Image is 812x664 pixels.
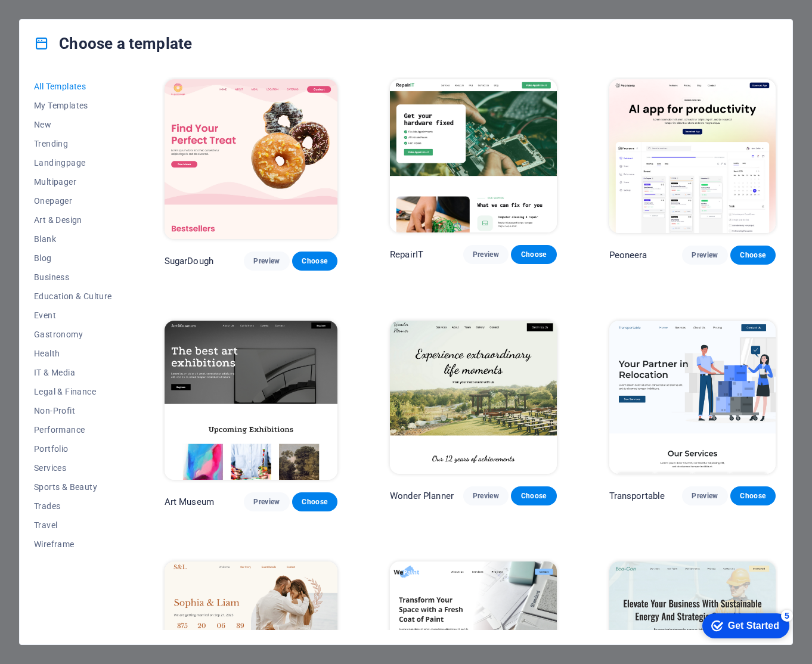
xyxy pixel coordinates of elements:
h4: Choose a template [34,34,192,53]
span: Trending [34,139,112,148]
button: Trending [34,134,112,153]
span: Trades [34,501,112,511]
button: Business [34,268,112,287]
button: Gastronomy [34,325,112,344]
img: Peoneera [609,79,776,233]
span: Wireframe [34,539,112,549]
span: My Templates [34,101,112,110]
span: Choose [740,250,766,260]
span: Performance [34,425,112,435]
span: Preview [692,250,718,260]
button: Preview [682,246,727,265]
button: Portfolio [34,439,112,458]
button: Choose [292,252,337,271]
button: Preview [463,486,509,505]
span: Preview [692,491,718,501]
button: Preview [244,492,289,511]
button: All Templates [34,77,112,96]
button: Event [34,306,112,325]
p: Transportable [609,490,665,502]
span: Preview [473,250,499,259]
p: Art Museum [165,496,214,508]
span: All Templates [34,82,112,91]
button: Multipager [34,172,112,191]
div: 5 [85,2,97,14]
span: Sports & Beauty [34,482,112,492]
span: Preview [473,491,499,501]
button: Landingpage [34,153,112,172]
button: Health [34,344,112,363]
button: Travel [34,516,112,535]
p: RepairIT [390,249,423,260]
button: Art & Design [34,210,112,229]
button: Performance [34,420,112,439]
button: Legal & Finance [34,382,112,401]
button: Wireframe [34,535,112,554]
button: Services [34,458,112,477]
span: Health [34,349,112,358]
button: Choose [730,246,776,265]
button: Blank [34,229,112,249]
button: New [34,115,112,134]
span: New [34,120,112,129]
button: Education & Culture [34,287,112,306]
span: Education & Culture [34,291,112,301]
button: Choose [511,245,556,264]
span: Choose [520,491,547,501]
span: Multipager [34,177,112,187]
span: Event [34,311,112,320]
button: Preview [244,252,289,271]
button: Preview [463,245,509,264]
button: My Templates [34,96,112,115]
button: Preview [682,486,727,505]
span: Travel [34,520,112,530]
span: Choose [520,250,547,259]
span: Blog [34,253,112,263]
span: Choose [302,256,328,266]
span: Services [34,463,112,473]
button: Choose [292,492,337,511]
button: Onepager [34,191,112,210]
span: Landingpage [34,158,112,167]
span: Non-Profit [34,406,112,415]
img: Wonder Planner [390,321,556,474]
p: Wonder Planner [390,490,454,502]
button: Sports & Beauty [34,477,112,497]
span: Blank [34,234,112,244]
button: Blog [34,249,112,268]
span: Choose [740,491,766,501]
span: Business [34,272,112,282]
div: Get Started [32,13,83,24]
button: Choose [730,486,776,505]
p: SugarDough [165,255,213,267]
span: Gastronomy [34,330,112,339]
span: Art & Design [34,215,112,225]
span: Preview [253,256,280,266]
p: Peoneera [609,249,647,261]
span: Choose [302,497,328,507]
button: IT & Media [34,363,112,382]
img: SugarDough [165,79,337,239]
button: Non-Profit [34,401,112,420]
span: Portfolio [34,444,112,454]
span: Preview [253,497,280,507]
span: Onepager [34,196,112,206]
img: Art Museum [165,321,337,480]
div: Get Started 5 items remaining, 0% complete [7,6,94,31]
img: Transportable [609,321,776,474]
button: Trades [34,497,112,516]
span: Legal & Finance [34,387,112,396]
img: RepairIT [390,79,556,232]
button: Choose [511,486,556,505]
span: IT & Media [34,368,112,377]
